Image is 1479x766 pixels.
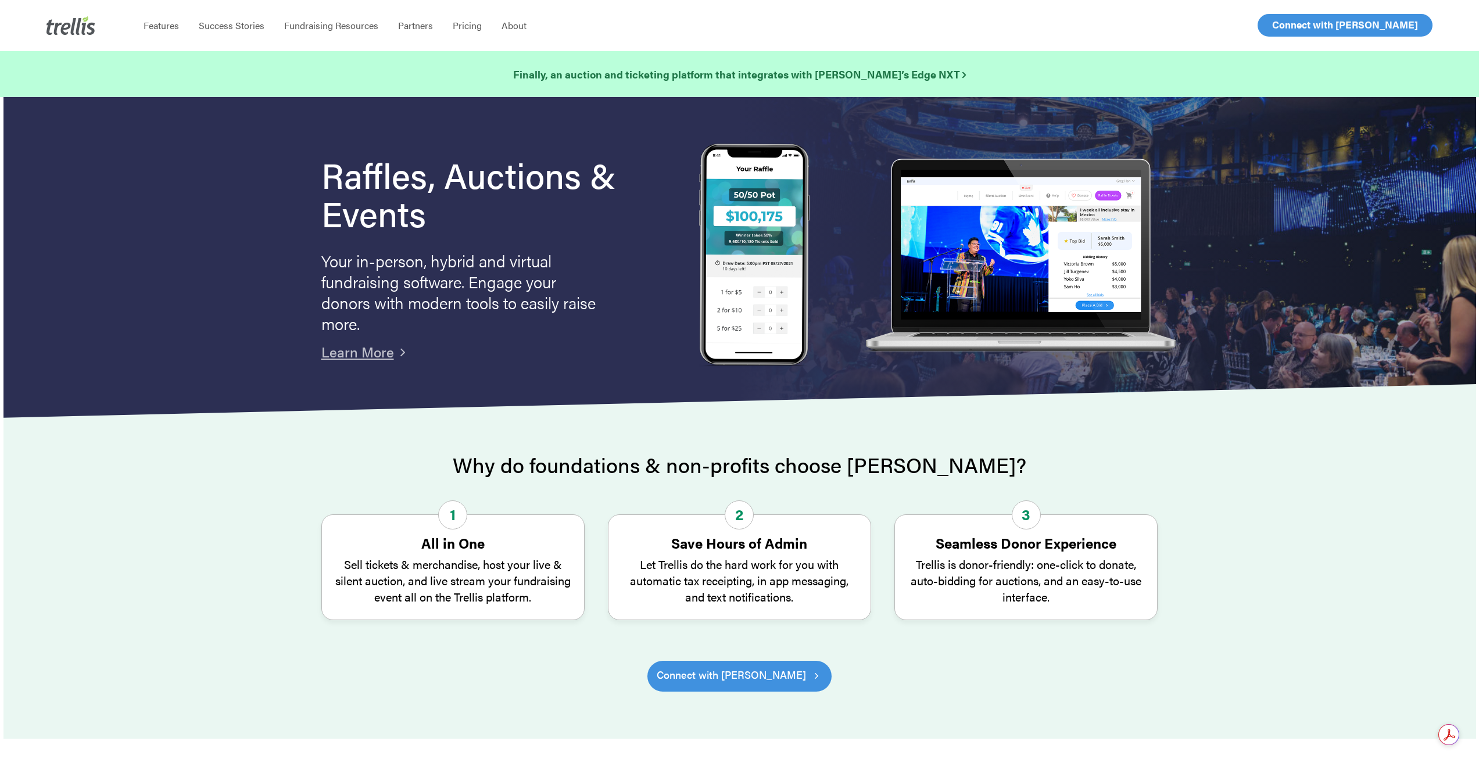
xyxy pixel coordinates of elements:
[321,453,1158,477] h2: Why do foundations & non-profits choose [PERSON_NAME]?
[502,19,527,32] span: About
[859,159,1181,353] img: rafflelaptop_mac_optim.png
[189,20,274,31] a: Success Stories
[284,19,378,32] span: Fundraising Resources
[725,500,754,529] span: 2
[1258,14,1433,37] a: Connect with [PERSON_NAME]
[492,20,536,31] a: About
[647,661,832,691] a: Connect with [PERSON_NAME]
[134,20,189,31] a: Features
[453,19,482,32] span: Pricing
[936,533,1116,553] strong: Seamless Donor Experience
[334,556,572,605] p: Sell tickets & merchandise, host your live & silent auction, and live stream your fundraising eve...
[46,16,95,35] img: Trellis
[620,556,859,605] p: Let Trellis do the hard work for you with automatic tax receipting, in app messaging, and text no...
[144,19,179,32] span: Features
[1012,500,1041,529] span: 3
[1272,17,1418,31] span: Connect with [PERSON_NAME]
[513,67,966,81] strong: Finally, an auction and ticketing platform that integrates with [PERSON_NAME]’s Edge NXT
[421,533,485,553] strong: All in One
[657,667,806,683] span: Connect with [PERSON_NAME]
[274,20,388,31] a: Fundraising Resources
[699,144,810,368] img: Trellis Raffles, Auctions and Event Fundraising
[321,155,640,232] h1: Raffles, Auctions & Events
[321,250,600,334] p: Your in-person, hybrid and virtual fundraising software. Engage your donors with modern tools to ...
[907,556,1145,605] p: Trellis is donor-friendly: one-click to donate, auto-bidding for auctions, and an easy-to-use int...
[513,66,966,83] a: Finally, an auction and ticketing platform that integrates with [PERSON_NAME]’s Edge NXT
[199,19,264,32] span: Success Stories
[388,20,443,31] a: Partners
[398,19,433,32] span: Partners
[438,500,467,529] span: 1
[443,20,492,31] a: Pricing
[671,533,807,553] strong: Save Hours of Admin
[321,342,394,361] a: Learn More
